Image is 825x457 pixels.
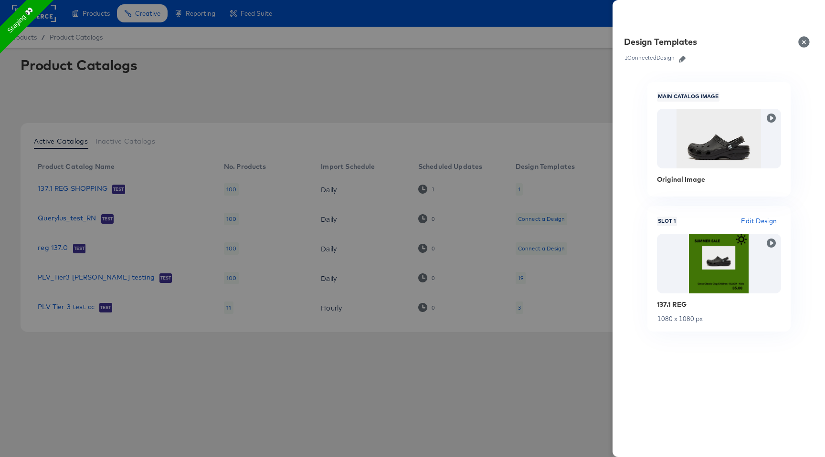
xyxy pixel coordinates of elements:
[737,216,781,227] button: Edit Design
[624,36,697,48] div: Design Templates
[657,176,781,183] div: Original Image
[657,315,781,322] div: 1080 x 1080 px
[793,29,819,55] button: Close
[657,218,677,225] span: Slot 1
[657,93,719,101] span: Main Catalog Image
[624,54,675,61] div: 1 Connected Design
[657,301,781,308] div: 137.1 REG
[741,216,777,227] span: Edit Design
